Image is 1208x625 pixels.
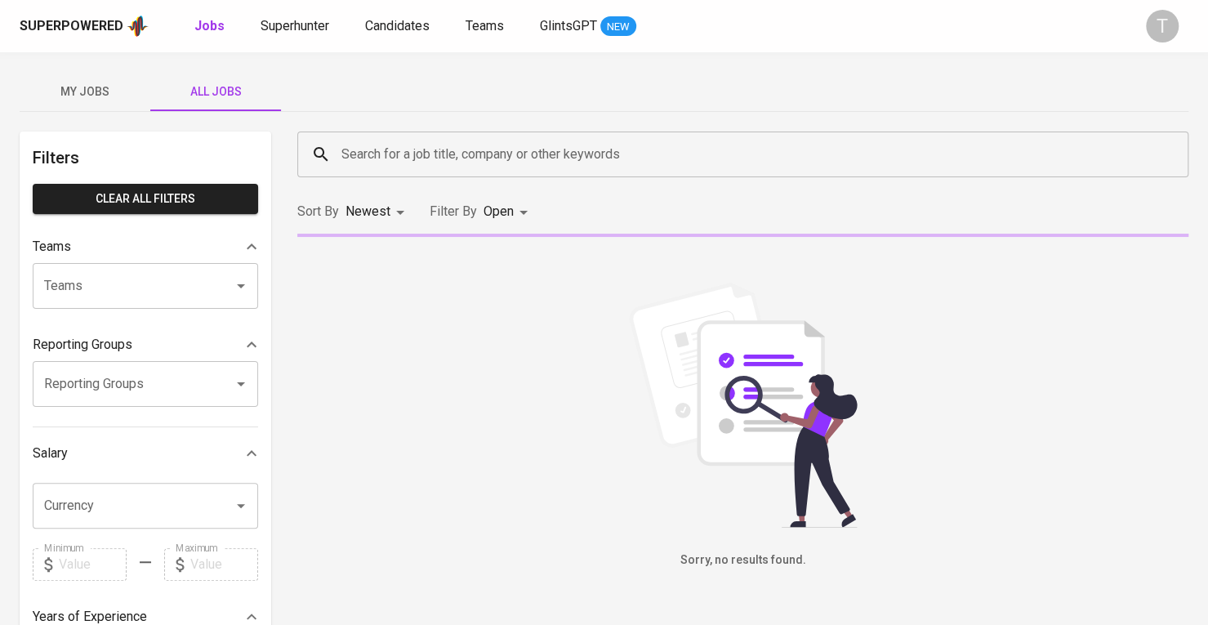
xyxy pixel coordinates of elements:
[160,82,271,102] span: All Jobs
[194,16,228,37] a: Jobs
[345,197,410,227] div: Newest
[297,202,339,221] p: Sort By
[600,19,636,35] span: NEW
[540,16,636,37] a: GlintsGPT NEW
[20,14,149,38] a: Superpoweredapp logo
[466,16,507,37] a: Teams
[621,283,866,528] img: file_searching.svg
[29,82,140,102] span: My Jobs
[33,335,132,355] p: Reporting Groups
[261,18,329,33] span: Superhunter
[127,14,149,38] img: app logo
[33,237,71,257] p: Teams
[194,18,225,33] b: Jobs
[33,437,258,470] div: Salary
[365,16,433,37] a: Candidates
[540,18,597,33] span: GlintsGPT
[20,17,123,36] div: Superpowered
[33,230,258,263] div: Teams
[33,444,68,463] p: Salary
[261,16,332,37] a: Superhunter
[1146,10,1179,42] div: T
[430,202,477,221] p: Filter By
[230,494,252,517] button: Open
[33,328,258,361] div: Reporting Groups
[466,18,504,33] span: Teams
[345,202,390,221] p: Newest
[365,18,430,33] span: Candidates
[484,203,514,219] span: Open
[33,184,258,214] button: Clear All filters
[230,275,252,297] button: Open
[33,145,258,171] h6: Filters
[230,373,252,395] button: Open
[59,548,127,581] input: Value
[190,548,258,581] input: Value
[297,551,1188,569] h6: Sorry, no results found.
[484,197,533,227] div: Open
[46,189,245,209] span: Clear All filters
